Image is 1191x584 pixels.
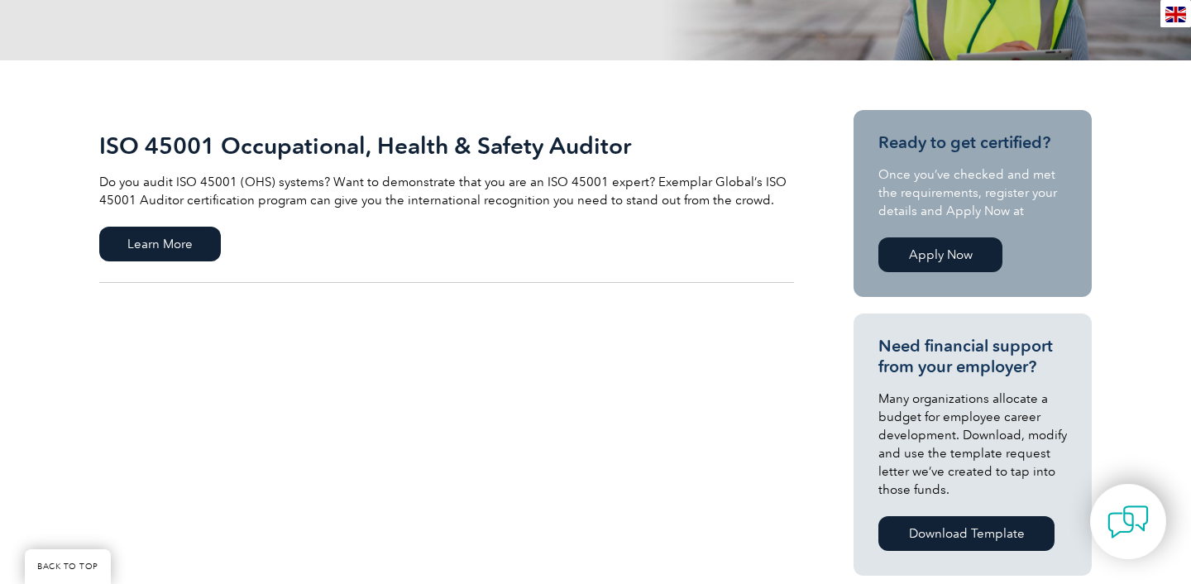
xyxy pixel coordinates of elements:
[878,390,1067,499] p: Many organizations allocate a budget for employee career development. Download, modify and use th...
[1165,7,1186,22] img: en
[878,516,1055,551] a: Download Template
[1107,501,1149,543] img: contact-chat.png
[878,165,1067,220] p: Once you’ve checked and met the requirements, register your details and Apply Now at
[878,336,1067,377] h3: Need financial support from your employer?
[99,132,794,159] h2: ISO 45001 Occupational, Health & Safety Auditor
[99,110,794,283] a: ISO 45001 Occupational, Health & Safety Auditor Do you audit ISO 45001 (OHS) systems? Want to dem...
[25,549,111,584] a: BACK TO TOP
[99,173,794,209] p: Do you audit ISO 45001 (OHS) systems? Want to demonstrate that you are an ISO 45001 expert? Exemp...
[878,237,1002,272] a: Apply Now
[878,132,1067,153] h3: Ready to get certified?
[99,227,221,261] span: Learn More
